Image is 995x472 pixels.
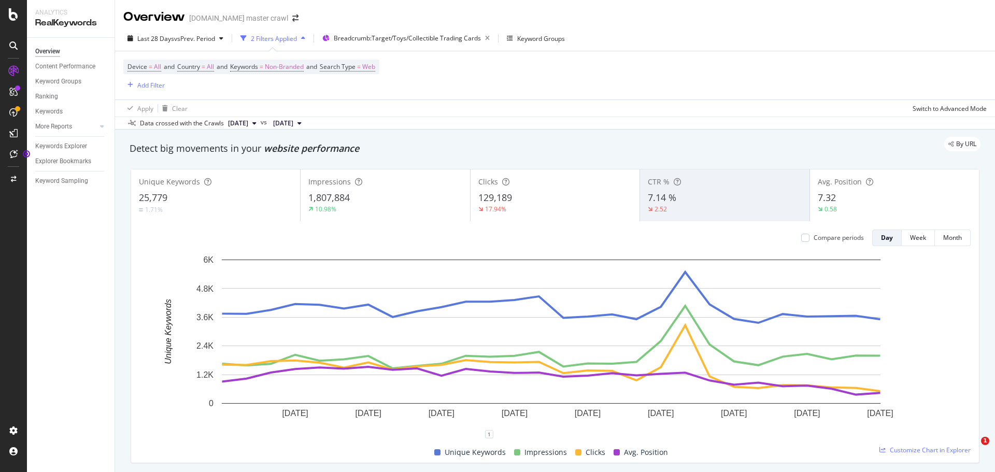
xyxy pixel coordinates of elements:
a: Keyword Groups [35,76,107,87]
span: Keywords [230,62,258,71]
div: Keyword Sampling [35,176,88,187]
span: Impressions [524,446,567,459]
text: [DATE] [429,409,454,418]
text: 2.4K [196,341,214,350]
a: Content Performance [35,61,107,72]
span: = [260,62,263,71]
a: Keywords [35,106,107,117]
span: Impressions [308,177,351,187]
button: Month [935,230,971,246]
div: 1.71% [145,205,163,214]
div: 2.52 [655,205,667,213]
button: Breadcrumb:Target/Toys/Collectible Trading Cards [318,30,494,47]
button: [DATE] [269,117,306,130]
span: Clicks [586,446,605,459]
div: arrow-right-arrow-left [292,15,298,22]
text: [DATE] [502,409,528,418]
span: and [306,62,317,71]
img: Equal [139,208,143,211]
div: Keywords [35,106,63,117]
text: [DATE] [282,409,308,418]
span: 1 [981,437,989,445]
a: Keywords Explorer [35,141,107,152]
div: Explorer Bookmarks [35,156,91,167]
text: [DATE] [867,409,893,418]
div: Compare periods [814,233,864,242]
text: 0 [209,399,214,408]
a: Overview [35,46,107,57]
div: 10.98% [315,205,336,213]
span: Avg. Position [624,446,668,459]
span: 1,807,884 [308,191,350,204]
span: Clicks [478,177,498,187]
span: All [154,60,161,74]
text: [DATE] [648,409,674,418]
span: 129,189 [478,191,512,204]
span: = [202,62,205,71]
button: Clear [158,100,188,117]
span: CTR % [648,177,670,187]
text: 6K [203,255,214,264]
button: [DATE] [224,117,261,130]
div: Add Filter [137,81,165,90]
span: Last 28 Days [137,34,174,43]
span: Country [177,62,200,71]
div: Overview [123,8,185,26]
span: Search Type [320,62,356,71]
span: Device [127,62,147,71]
div: Day [881,233,893,242]
span: 2025 Sep. 1st [273,119,293,128]
span: Non-Branded [265,60,304,74]
div: Keyword Groups [35,76,81,87]
button: Add Filter [123,79,165,91]
div: More Reports [35,121,72,132]
text: [DATE] [575,409,601,418]
a: Explorer Bookmarks [35,156,107,167]
span: 2025 Sep. 29th [228,119,248,128]
div: Keyword Groups [517,34,565,43]
div: Week [910,233,926,242]
span: Customize Chart in Explorer [890,446,971,454]
span: and [217,62,228,71]
span: Unique Keywords [139,177,200,187]
span: vs Prev. Period [174,34,215,43]
div: Apply [137,104,153,113]
span: 7.32 [818,191,836,204]
text: 1.2K [196,370,214,379]
span: Unique Keywords [445,446,506,459]
a: Ranking [35,91,107,102]
span: All [207,60,214,74]
span: = [149,62,152,71]
div: Clear [172,104,188,113]
button: Last 28 DaysvsPrev. Period [123,30,228,47]
div: Keywords Explorer [35,141,87,152]
text: 3.6K [196,313,214,322]
div: 17.94% [485,205,506,213]
a: Keyword Sampling [35,176,107,187]
div: Overview [35,46,60,57]
text: 4.8K [196,284,214,293]
span: = [357,62,361,71]
span: By URL [956,141,976,147]
div: RealKeywords [35,17,106,29]
span: Avg. Position [818,177,862,187]
span: Breadcrumb: Target/Toys/Collectible Trading Cards [334,34,481,42]
div: Ranking [35,91,58,102]
div: legacy label [944,137,980,151]
span: Web [362,60,375,74]
div: Tooltip anchor [22,149,31,159]
span: and [164,62,175,71]
div: 1 [485,430,493,438]
button: Switch to Advanced Mode [908,100,987,117]
div: Content Performance [35,61,95,72]
span: vs [261,118,269,127]
button: Keyword Groups [503,30,569,47]
text: [DATE] [356,409,381,418]
text: Unique Keywords [164,299,173,364]
div: [DOMAIN_NAME] master crawl [189,13,288,23]
button: 2 Filters Applied [236,30,309,47]
a: More Reports [35,121,97,132]
div: Month [943,233,962,242]
div: Analytics [35,8,106,17]
a: Customize Chart in Explorer [879,446,971,454]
